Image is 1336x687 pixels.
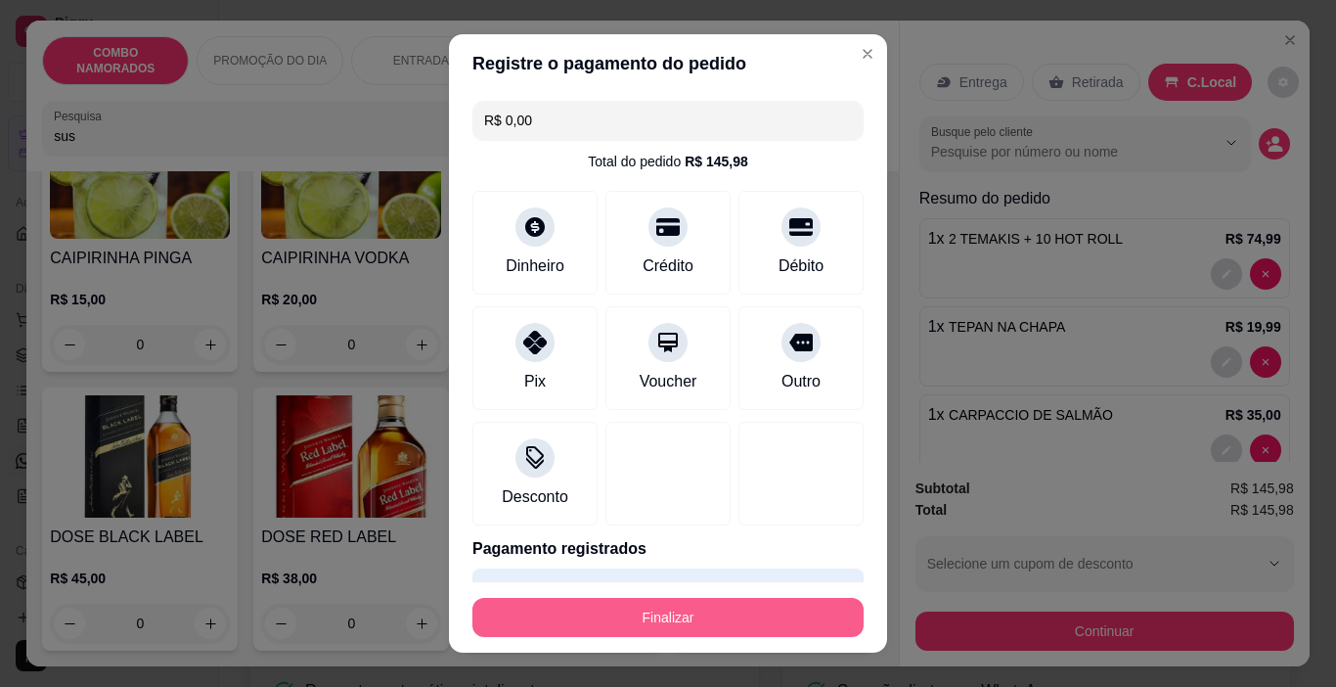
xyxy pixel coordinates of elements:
input: Ex.: hambúrguer de cordeiro [484,101,852,140]
div: Crédito [643,254,693,278]
div: Dinheiro [506,254,564,278]
div: Débito [779,254,824,278]
div: Total do pedido [588,152,748,171]
div: Voucher [640,370,697,393]
header: Registre o pagamento do pedido [449,34,887,93]
button: Close [852,38,883,69]
div: Pix [524,370,546,393]
div: Outro [781,370,821,393]
p: Pagamento registrados [472,537,864,561]
button: Finalizar [472,598,864,637]
div: Desconto [502,485,568,509]
div: R$ 145,98 [685,152,748,171]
